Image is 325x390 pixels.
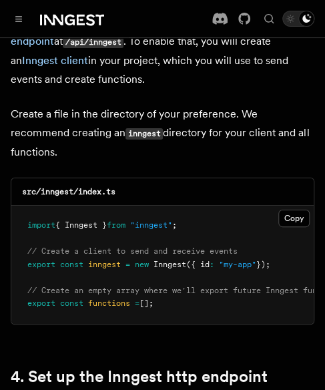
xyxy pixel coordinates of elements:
code: /api/inngest [63,37,123,48]
p: Inngest invokes your functions securely via an at . To enable that, you will create an in your pr... [11,13,314,89]
span: = [135,299,139,308]
span: : [210,260,214,269]
p: Create a file in the directory of your preference. We recommend creating an directory for your cl... [11,105,314,162]
span: export [27,260,55,269]
span: { Inngest } [55,220,107,230]
span: import [27,220,55,230]
button: Toggle navigation [11,11,27,27]
span: ; [172,220,177,230]
button: Find something... [261,11,277,27]
code: inngest [125,128,163,140]
span: []; [139,299,153,308]
span: new [135,260,149,269]
span: = [125,260,130,269]
span: Inngest [153,260,186,269]
span: const [60,260,83,269]
span: export [27,299,55,308]
a: Inngest client [22,54,88,67]
span: inngest [88,260,121,269]
span: }); [256,260,270,269]
span: functions [88,299,130,308]
span: "inngest" [130,220,172,230]
span: "my-app" [219,260,256,269]
span: // Create a client to send and receive events [27,246,238,256]
button: Copy [278,210,310,227]
span: from [107,220,125,230]
button: Toggle dark mode [282,11,314,27]
span: const [60,299,83,308]
code: src/inngest/index.ts [22,187,115,196]
a: 4. Set up the Inngest http endpoint [11,367,268,386]
span: ({ id [186,260,210,269]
